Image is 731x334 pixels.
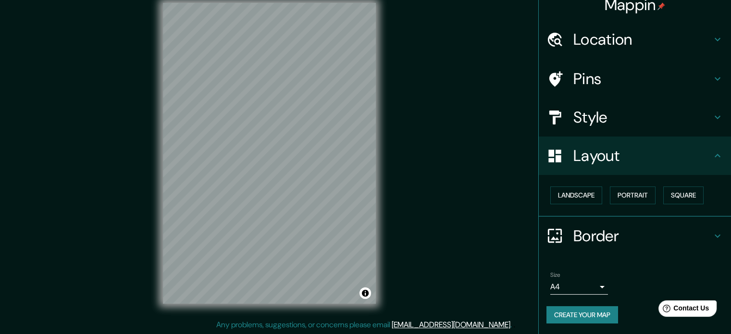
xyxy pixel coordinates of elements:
[539,136,731,175] div: Layout
[539,20,731,59] div: Location
[539,98,731,136] div: Style
[163,3,376,304] canvas: Map
[573,146,712,165] h4: Layout
[610,186,656,204] button: Portrait
[216,319,512,331] p: Any problems, suggestions, or concerns please email .
[657,2,665,10] img: pin-icon.png
[539,60,731,98] div: Pins
[550,279,608,295] div: A4
[512,319,513,331] div: .
[573,69,712,88] h4: Pins
[546,306,618,324] button: Create your map
[392,320,510,330] a: [EMAIL_ADDRESS][DOMAIN_NAME]
[359,287,371,299] button: Toggle attribution
[573,108,712,127] h4: Style
[539,217,731,255] div: Border
[663,186,704,204] button: Square
[513,319,515,331] div: .
[550,271,560,279] label: Size
[645,297,720,323] iframe: Help widget launcher
[573,30,712,49] h4: Location
[550,186,602,204] button: Landscape
[573,226,712,246] h4: Border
